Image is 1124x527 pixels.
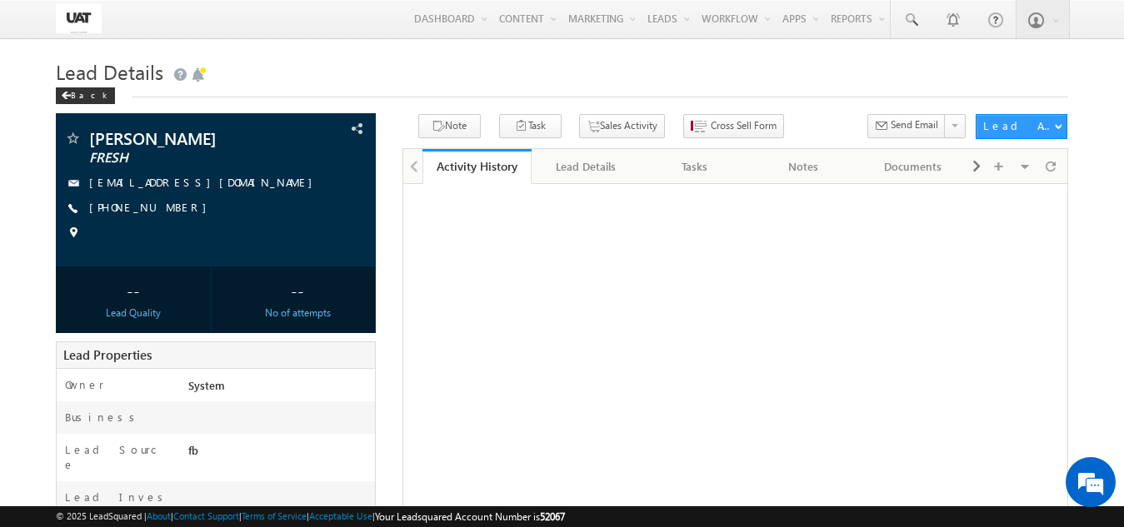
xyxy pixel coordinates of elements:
[56,87,123,101] a: Back
[435,158,519,174] div: Activity History
[63,346,152,363] span: Lead Properties
[65,377,104,392] label: Owner
[422,149,532,184] a: Activity History
[763,157,844,176] div: Notes
[224,275,371,306] div: --
[418,114,481,138] button: Note
[309,510,372,521] a: Acceptable Use
[711,118,777,133] span: Cross Sell Form
[540,510,565,523] span: 52067
[173,510,239,521] a: Contact Support
[147,510,171,521] a: About
[683,114,784,138] button: Cross Sell Form
[184,377,375,400] div: System
[532,149,641,184] a: Lead Details
[859,149,968,184] a: Documents
[89,150,287,167] span: FRESH
[65,442,172,472] label: Lead Source
[56,87,115,104] div: Back
[545,157,626,176] div: Lead Details
[56,4,101,33] img: Custom Logo
[499,114,562,138] button: Task
[224,306,371,321] div: No of attempts
[867,114,946,138] button: Send Email
[976,114,1067,139] button: Lead Actions
[242,510,307,521] a: Terms of Service
[375,510,565,523] span: Your Leadsquared Account Number is
[654,157,735,176] div: Tasks
[60,306,207,321] div: Lead Quality
[579,114,665,138] button: Sales Activity
[89,130,287,147] span: [PERSON_NAME]
[891,117,938,132] span: Send Email
[750,149,859,184] a: Notes
[56,58,163,85] span: Lead Details
[65,410,141,425] label: Business
[184,442,375,465] div: fb
[65,490,172,520] label: Lead Investment Amount
[60,275,207,306] div: --
[641,149,750,184] a: Tasks
[983,118,1054,133] div: Lead Actions
[89,200,215,216] span: [PHONE_NUMBER]
[89,175,321,189] a: [EMAIL_ADDRESS][DOMAIN_NAME]
[56,509,565,525] span: © 2025 LeadSquared | | | | |
[872,157,953,176] div: Documents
